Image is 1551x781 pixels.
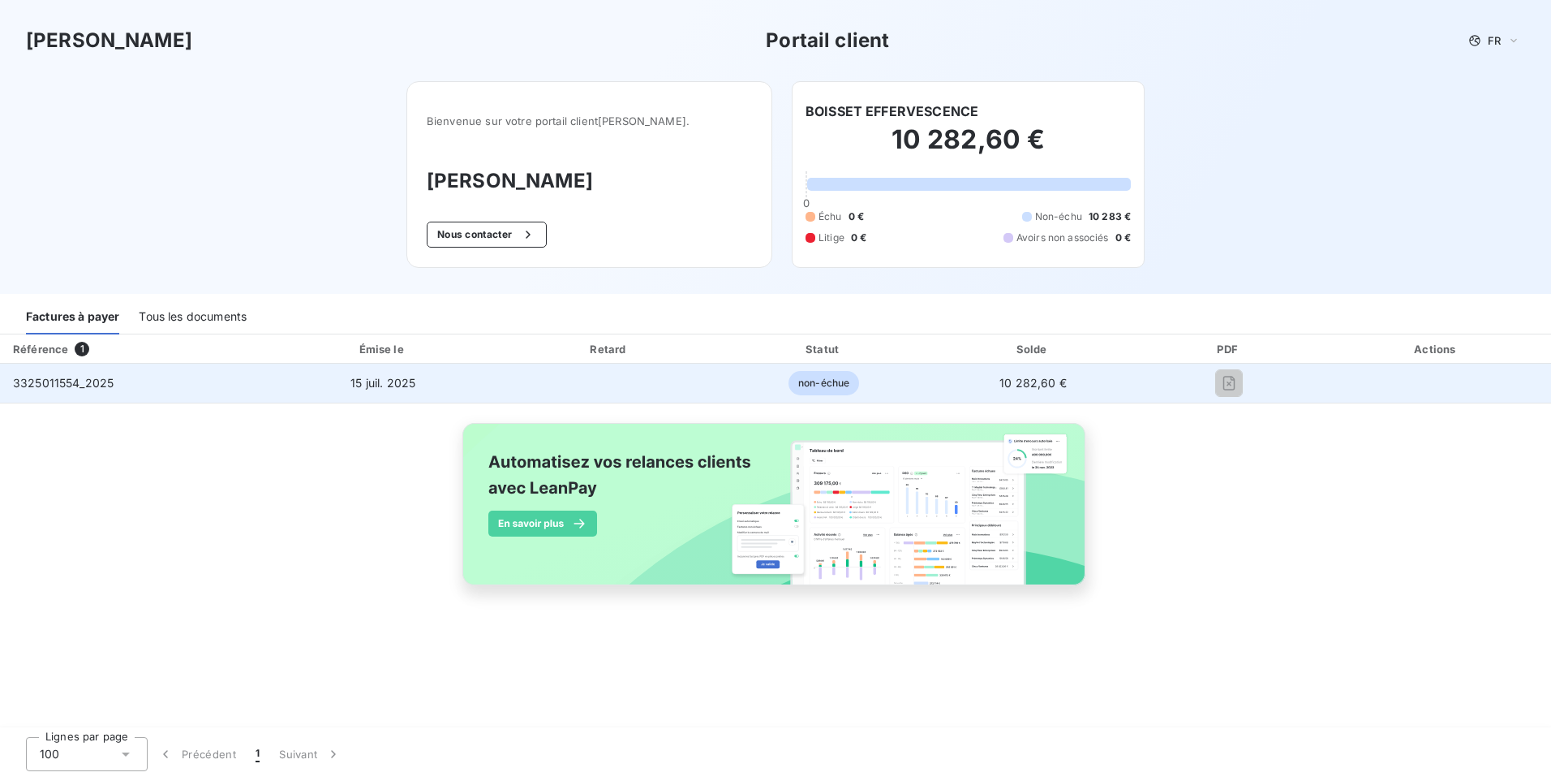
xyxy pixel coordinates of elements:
h6: BOISSET EFFERVESCENCE [806,101,978,121]
span: 1 [75,342,89,356]
h3: Portail client [766,26,889,55]
span: Avoirs non associés [1016,231,1109,245]
h2: 10 282,60 € [806,123,1131,172]
button: Précédent [148,737,246,771]
span: 0 € [851,231,866,245]
span: non-échue [788,371,859,395]
span: Échu [818,209,842,224]
div: Référence [13,343,68,356]
span: 15 juil. 2025 [350,376,415,390]
span: 0 € [1115,231,1131,245]
img: banner [448,413,1103,613]
span: 100 [40,746,59,762]
div: Retard [505,341,715,357]
span: FR [1488,34,1501,47]
button: Nous contacter [427,222,547,248]
div: PDF [1140,341,1319,357]
h3: [PERSON_NAME] [427,166,752,196]
span: 0 [803,196,810,209]
div: Solde [933,341,1133,357]
button: Suivant [269,737,351,771]
div: Statut [721,341,926,357]
span: Bienvenue sur votre portail client [PERSON_NAME] . [427,114,752,127]
div: Actions [1325,341,1548,357]
span: 3325011554_2025 [13,376,114,390]
div: Tous les documents [139,300,247,334]
button: 1 [246,737,269,771]
span: 10 283 € [1089,209,1131,224]
span: 10 282,60 € [999,376,1067,390]
span: 1 [256,746,260,762]
h3: [PERSON_NAME] [26,26,192,55]
span: Non-échu [1035,209,1082,224]
div: Émise le [269,341,498,357]
div: Factures à payer [26,300,119,334]
span: Litige [818,231,844,245]
span: 0 € [849,209,864,224]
